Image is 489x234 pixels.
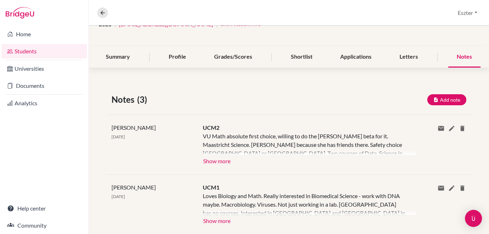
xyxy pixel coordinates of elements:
button: Show more [203,155,231,166]
span: (3) [137,93,150,106]
button: Add note [427,94,466,105]
div: Notes [448,47,480,68]
div: Grades/Scores [206,47,261,68]
a: Community [1,218,87,233]
a: Universities [1,62,87,76]
span: [PERSON_NAME] [112,184,156,191]
a: Students [1,44,87,58]
span: [PERSON_NAME] [112,124,156,131]
button: Eszter [455,6,480,20]
div: Applications [332,47,380,68]
img: Bridge-U [6,7,34,18]
div: Open Intercom Messenger [465,210,482,227]
div: Profile [160,47,195,68]
div: Letters [391,47,426,68]
span: [DATE] [112,134,125,139]
div: Summary [97,47,138,68]
a: Analytics [1,96,87,110]
span: Notes [112,93,137,106]
div: VU Math absolute first choice, willing to do the [PERSON_NAME] beta for it. Maastricht Science. [... [203,132,405,155]
a: Help center [1,201,87,216]
a: Home [1,27,87,41]
div: Loves Biology and Math. Really interested in Biomedical Science - work with DNA maybe. Macrobiolo... [203,192,405,215]
a: Documents [1,79,87,93]
div: Shortlist [282,47,321,68]
span: [DATE] [112,194,125,199]
button: Show more [203,215,231,225]
span: UCM1 [203,184,219,191]
span: UCM2 [203,124,219,131]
